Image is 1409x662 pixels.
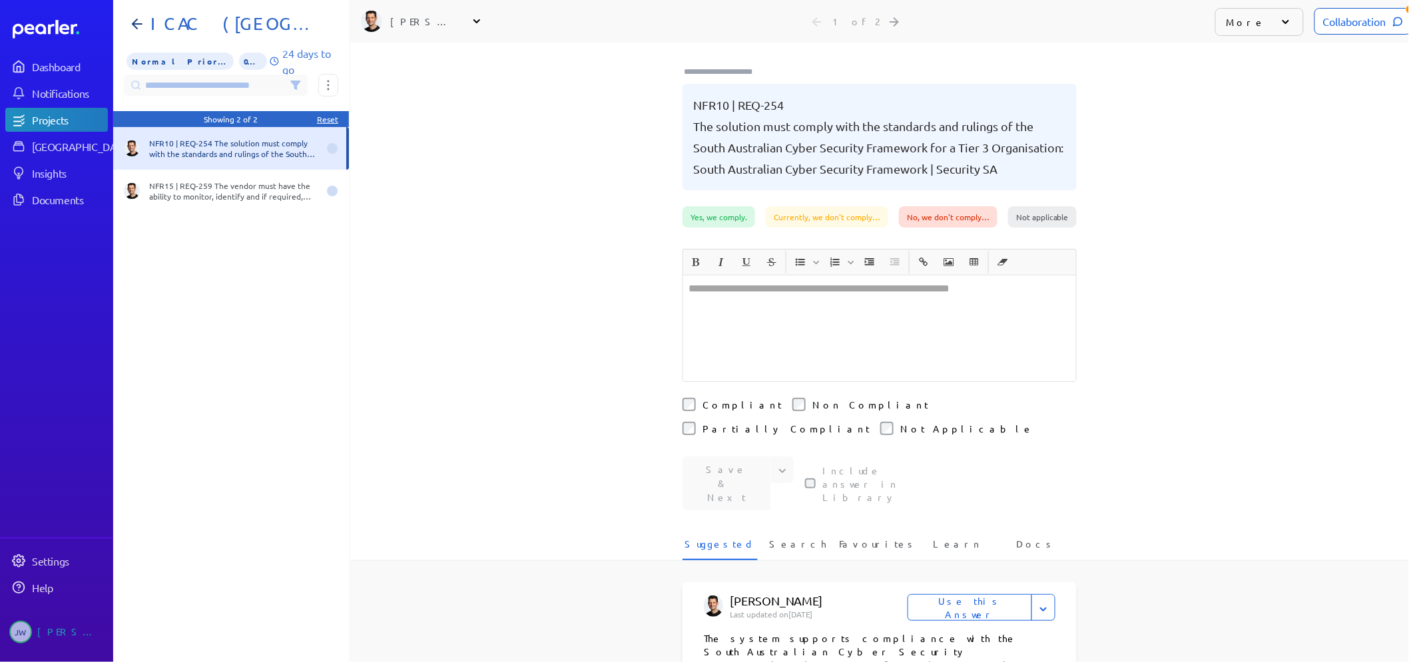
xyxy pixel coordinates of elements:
a: Dashboard [5,55,108,79]
button: Insert Ordered List [824,251,846,273]
span: Favourites [839,537,917,559]
label: Non Compliant [812,398,928,411]
a: JW[PERSON_NAME] [5,615,108,649]
h1: ICAC (SA) - CMS - Invitation to Supply [145,13,328,35]
a: Dashboard [13,20,108,39]
a: Settings [5,549,108,573]
img: James Layton [361,11,382,32]
span: Increase Indent [858,251,882,273]
span: Search [770,537,827,559]
div: [PERSON_NAME] [390,15,457,28]
div: Showing 2 of 2 [204,114,258,124]
div: Insights [32,166,107,180]
span: Jeremy Williams [9,621,32,643]
a: Notifications [5,81,108,105]
button: Underline [735,251,758,273]
pre: NFR10 | REQ-254 The solution must comply with the standards and rulings of the South Australian C... [693,94,1066,180]
img: James Layton [704,595,723,617]
span: Decrease Indent [883,251,907,273]
span: 0% of Questions Completed [239,53,268,70]
label: Compliant [703,398,782,411]
button: Expand [1031,594,1055,621]
span: Insert table [962,251,986,273]
img: James Layton [124,183,140,199]
p: Last updated on [DATE] [730,609,908,619]
span: Insert link [912,251,936,273]
span: Insert Unordered List [788,251,822,273]
div: Currently, we don't comply… [766,206,888,228]
img: James Layton [124,140,140,156]
a: Projects [5,108,108,132]
label: Partially Compliant [703,422,870,435]
a: Insights [5,161,108,185]
div: Notifications [32,86,107,100]
button: Strike through [760,251,783,273]
button: Insert Image [938,251,960,273]
div: Documents [32,193,107,206]
span: Italic [709,251,733,273]
div: Not applicable [1008,206,1077,228]
p: 24 days to go [282,45,338,77]
div: Reset [317,114,338,124]
button: Bold [685,251,707,273]
div: No, we don't comply… [899,206,997,228]
a: Documents [5,188,108,212]
div: Help [32,581,107,594]
span: Underline [734,251,758,273]
div: Dashboard [32,60,107,73]
div: Settings [32,554,107,568]
button: Insert table [963,251,986,273]
div: Yes, we comply. [683,206,755,228]
div: NFR10 | REQ-254 The solution must comply with the standards and rulings of the South Australian C... [149,138,318,159]
button: Insert link [912,251,935,273]
span: Strike through [760,251,784,273]
span: Learn [934,537,982,559]
button: Clear Formatting [991,251,1014,273]
div: 1 of 2 [833,15,880,27]
input: Type here to add tags [683,65,765,79]
input: This checkbox controls whether your answer will be included in the Answer Library for future use [805,478,816,489]
button: Italic [710,251,732,273]
span: Docs [1016,537,1055,559]
a: [GEOGRAPHIC_DATA] [5,134,108,158]
button: Increase Indent [858,251,881,273]
p: More [1227,15,1266,29]
label: This checkbox controls whether your answer will be included in the Answer Library for future use [822,464,936,504]
a: Help [5,576,108,599]
span: Suggested [685,537,755,559]
span: Priority [127,53,234,70]
p: [PERSON_NAME] [730,593,927,609]
div: Projects [32,113,107,126]
span: Insert Ordered List [823,251,856,273]
span: Insert Image [937,251,961,273]
button: Use this Answer [908,594,1032,621]
button: Insert Unordered List [789,251,812,273]
span: Clear Formatting [991,251,1015,273]
div: [GEOGRAPHIC_DATA] [32,140,131,153]
div: NFR15 | REQ-259 The vendor must have the ability to monitor, identify and if required, block pote... [149,180,318,202]
div: [PERSON_NAME] [37,621,104,643]
label: Not Applicable [900,422,1033,435]
span: Bold [684,251,708,273]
